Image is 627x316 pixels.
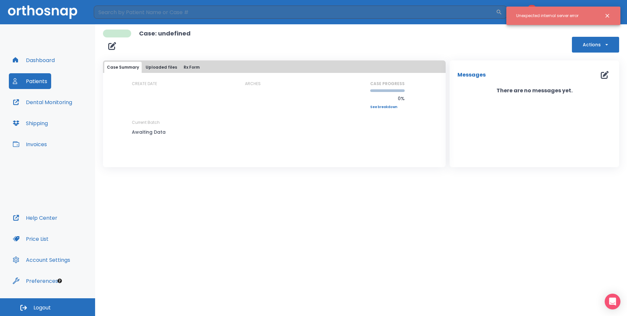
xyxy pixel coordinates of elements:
[9,52,59,68] button: Dashboard
[33,304,51,311] span: Logout
[94,6,496,19] input: Search by Patient Name or Case #
[104,62,142,73] button: Case Summary
[132,120,191,125] p: Current Batch
[450,87,619,95] p: There are no messages yet.
[8,5,77,19] img: Orthosnap
[9,231,52,247] button: Price List
[457,71,486,79] p: Messages
[139,30,191,37] p: Case: undefined
[132,128,191,136] p: Awaiting Data
[245,81,261,87] p: ARCHES
[9,115,52,131] button: Shipping
[104,62,444,73] div: tabs
[601,10,613,22] button: Close notification
[9,252,74,268] button: Account Settings
[9,273,62,289] button: Preferences
[605,294,620,309] div: Open Intercom Messenger
[143,62,180,73] button: Uploaded files
[370,81,405,87] p: CASE PROGRESS
[181,62,202,73] button: Rx Form
[370,105,405,109] a: See breakdown
[9,210,61,226] button: Help Center
[572,37,619,53] button: Actions
[9,94,76,110] button: Dental Monitoring
[57,278,63,284] div: Tooltip anchor
[9,136,51,152] button: Invoices
[132,81,157,87] p: CREATE DATE
[9,73,51,89] button: Patients
[516,10,578,21] div: Unexpected internal server error
[370,95,405,102] p: 0%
